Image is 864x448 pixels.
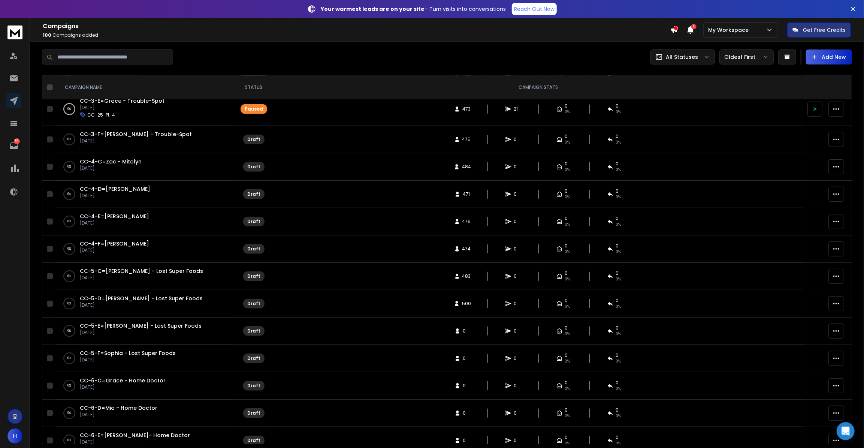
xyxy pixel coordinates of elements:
[67,409,71,417] p: 0 %
[80,439,190,445] p: [DATE]
[6,138,21,153] a: 58
[80,105,164,111] p: [DATE]
[80,377,166,384] a: CC-6-C=Grace - Home Doctor
[514,246,521,252] span: 0
[247,219,260,225] div: Draft
[514,355,521,361] span: 0
[67,437,71,444] p: 0 %
[514,410,521,416] span: 0
[462,273,471,279] span: 483
[565,249,570,255] span: 0%
[80,412,157,418] p: [DATE]
[67,163,71,171] p: 0 %
[565,358,570,364] span: 0%
[565,331,570,337] span: 0%
[616,188,619,194] span: 0
[666,53,698,61] p: All Statuses
[245,106,263,112] div: Paused
[247,273,260,279] div: Draft
[514,106,521,112] span: 21
[67,105,71,113] p: 0 %
[274,75,803,100] th: CAMPAIGN STATS
[565,413,570,419] span: 0%
[80,193,150,199] p: [DATE]
[43,22,670,31] h1: Campaigns
[463,191,470,197] span: 471
[80,158,142,165] a: CC-4-C=Zac - Mitolyn
[616,407,619,413] span: 0
[514,383,521,389] span: 0
[80,240,149,247] a: CC-4-F=[PERSON_NAME]
[56,153,234,181] td: 0%CC-4-C=Zac - Mitolyn[DATE]
[247,164,260,170] div: Draft
[247,410,260,416] div: Draft
[565,276,570,282] span: 0%
[7,429,22,444] button: H
[565,298,568,304] span: 0
[565,161,568,167] span: 0
[565,109,570,115] span: 0 %
[565,441,570,447] span: 0%
[67,300,71,307] p: 0 %
[616,276,621,282] span: 0%
[803,26,846,34] p: Get Free Credits
[565,304,570,310] span: 0%
[56,93,234,126] td: 0%CC-3-E=Grace - Trouble-Spot[DATE]CC-25-Pt-4
[56,181,234,208] td: 0%CC-4-D=[PERSON_NAME][DATE]
[56,372,234,400] td: 0%CC-6-C=Grace - Home Doctor[DATE]
[247,355,260,361] div: Draft
[691,24,697,29] span: 1
[565,216,568,222] span: 0
[247,328,260,334] div: Draft
[616,413,621,419] span: 0%
[462,106,471,112] span: 473
[80,432,190,439] span: CC-6-E=[PERSON_NAME]- Home Doctor
[514,136,521,142] span: 0
[616,386,621,392] span: 0%
[565,194,570,200] span: 0%
[565,270,568,276] span: 0
[616,298,619,304] span: 0
[321,5,506,13] p: – Turn visits into conversations
[616,331,621,337] span: 0%
[80,275,203,281] p: [DATE]
[67,136,71,143] p: 0 %
[56,235,234,263] td: 0%CC-4-F=[PERSON_NAME][DATE]
[565,407,568,413] span: 0
[616,441,621,447] span: 0%
[462,219,471,225] span: 476
[80,322,202,330] a: CC-5-E=[PERSON_NAME] - Lost Super Foods
[616,161,619,167] span: 0
[616,270,619,276] span: 0
[462,136,471,142] span: 475
[806,49,852,64] button: Add New
[80,267,203,275] span: CC-5-C=[PERSON_NAME] - Lost Super Foods
[56,126,234,153] td: 0%CC-3-F=[PERSON_NAME] - Trouble-Spot[DATE]
[80,349,176,357] a: CC-5-F=Sophia - Lost Super Foods
[67,245,71,253] p: 0 %
[565,139,570,145] span: 0%
[565,222,570,228] span: 0%
[616,139,621,145] span: 0%
[616,222,621,228] span: 0%
[80,130,192,138] span: CC-3-F=[PERSON_NAME] - Trouble-Spot
[514,438,521,444] span: 0
[565,380,568,386] span: 0
[234,75,274,100] th: STATUS
[719,49,774,64] button: Oldest First
[616,352,619,358] span: 0
[463,410,470,416] span: 0
[80,185,150,193] a: CC-4-D=[PERSON_NAME]
[247,301,260,307] div: Draft
[80,247,149,253] p: [DATE]
[565,325,568,331] span: 0
[837,422,855,440] div: Open Intercom Messenger
[56,208,234,235] td: 0%CC-4-E=[PERSON_NAME][DATE]
[514,328,521,334] span: 0
[56,263,234,290] td: 0%CC-5-C=[PERSON_NAME] - Lost Super Foods[DATE]
[514,191,521,197] span: 0
[616,304,621,310] span: 0%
